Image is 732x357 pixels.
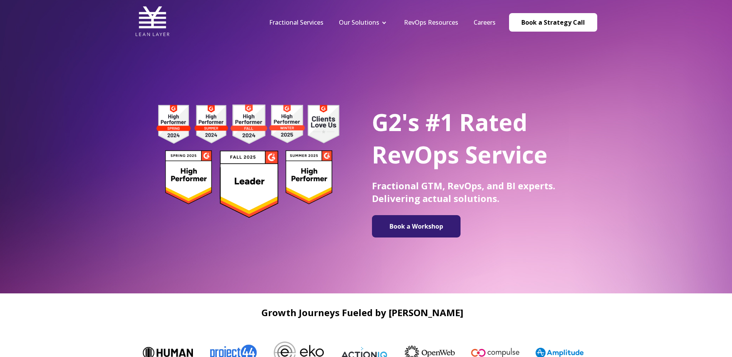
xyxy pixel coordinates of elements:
[143,102,353,220] img: g2 badges
[376,218,457,234] img: Book a Workshop
[135,307,590,318] h2: Growth Journeys Fueled by [PERSON_NAME]
[269,18,323,27] a: Fractional Services
[404,18,458,27] a: RevOps Resources
[509,13,597,32] a: Book a Strategy Call
[135,4,170,39] img: Lean Layer Logo
[261,18,503,27] div: Navigation Menu
[372,179,555,205] span: Fractional GTM, RevOps, and BI experts. Delivering actual solutions.
[372,106,548,170] span: G2's #1 Rated RevOps Service
[474,18,496,27] a: Careers
[339,18,379,27] a: Our Solutions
